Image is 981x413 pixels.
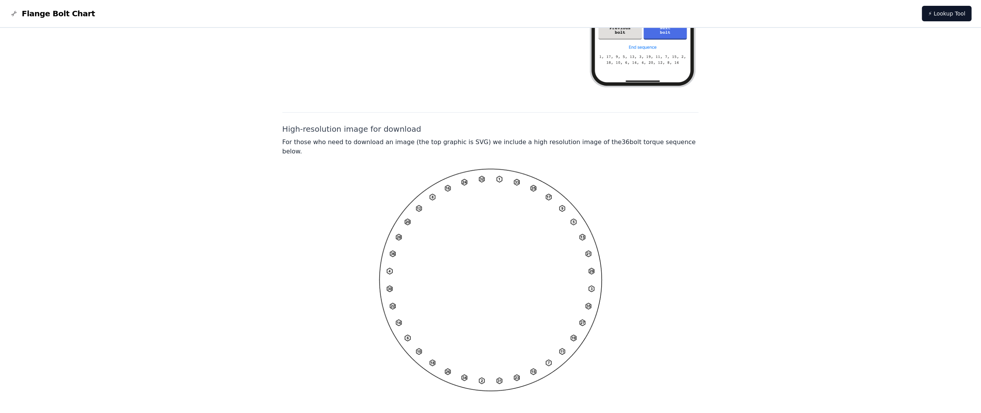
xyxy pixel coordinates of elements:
[922,6,972,21] a: ⚡ Lookup Tool
[9,8,95,19] a: Flange Bolt Chart LogoFlange Bolt Chart
[282,138,699,156] p: For those who need to download an image (the top graphic is SVG) we include a high resolution ima...
[282,124,699,134] h2: High-resolution image for download
[9,9,19,18] img: Flange Bolt Chart Logo
[379,169,602,392] img: 36 bolt torque pattern
[22,8,95,19] span: Flange Bolt Chart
